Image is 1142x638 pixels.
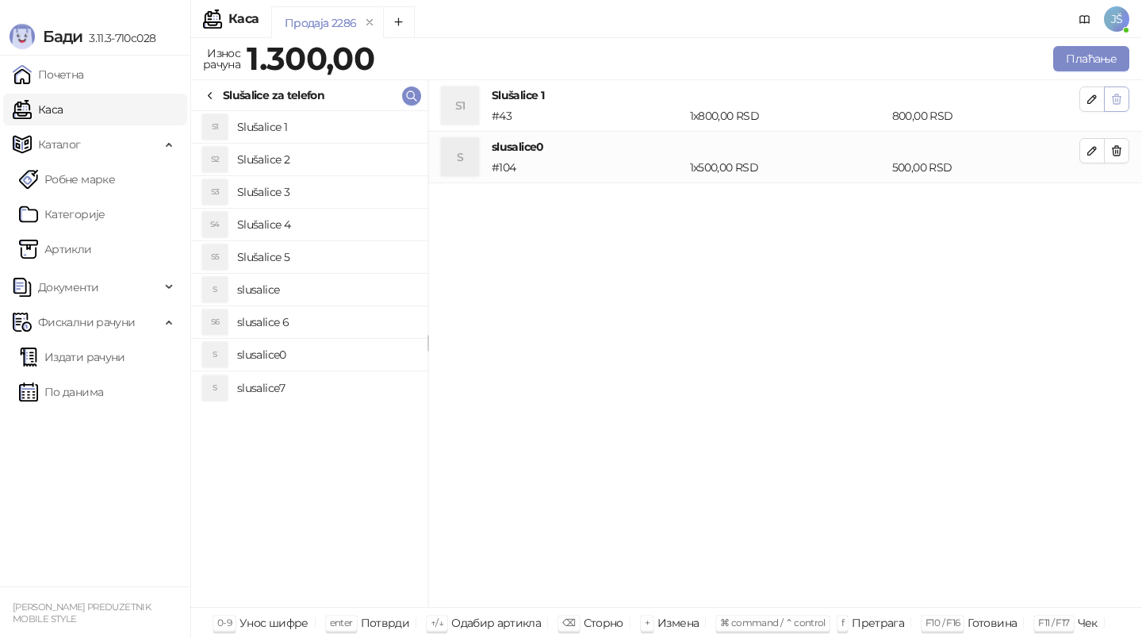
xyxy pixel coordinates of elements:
h4: slusalice [237,277,415,302]
h4: Slušalice 2 [237,147,415,172]
a: По данима [19,376,103,408]
img: Logo [10,24,35,49]
a: Категорије [19,198,105,230]
span: ⌫ [562,617,575,628]
h4: slusalice0 [492,138,1079,156]
div: Износ рачуна [200,43,243,75]
div: S [202,277,228,302]
a: Почетна [13,59,84,90]
h4: slusalice0 [237,342,415,367]
div: S1 [441,86,479,125]
span: Документи [38,271,98,303]
div: S3 [202,179,228,205]
span: 3.11.3-710c028 [82,31,155,45]
span: enter [330,617,353,628]
div: Готовина [968,613,1017,633]
div: Одабир артикла [451,613,541,633]
div: Измена [657,613,699,633]
div: S [441,138,479,176]
button: Плаћање [1053,46,1129,71]
h4: Slušalice 1 [237,114,415,140]
span: f [841,617,844,628]
a: Документација [1072,6,1098,32]
button: Add tab [383,6,415,38]
h4: slusalice7 [237,375,415,401]
span: ⌘ command / ⌃ control [720,617,826,628]
span: Каталог [38,129,81,160]
a: Робне марке [19,163,115,195]
div: 1 x 500,00 RSD [687,159,889,176]
div: S2 [202,147,228,172]
div: Каса [228,13,259,25]
h4: Slušalice 4 [237,212,415,237]
span: + [645,617,650,628]
div: 500,00 RSD [889,159,1083,176]
div: S [202,342,228,367]
span: Фискални рачуни [38,306,135,338]
div: # 43 [489,107,687,125]
span: 0-9 [217,617,232,628]
div: grid [191,111,427,607]
div: Потврди [361,613,410,633]
div: Унос шифре [240,613,308,633]
div: S5 [202,244,228,270]
a: Каса [13,94,63,125]
div: Продаја 2286 [285,14,356,32]
small: [PERSON_NAME] PREDUZETNIK MOBILE STYLE [13,601,151,625]
div: 800,00 RSD [889,107,1083,125]
div: # 104 [489,159,687,176]
div: Сторно [584,613,623,633]
span: ↑/↓ [431,617,443,628]
span: F10 / F16 [925,617,960,628]
a: ArtikliАртикли [19,233,92,265]
h4: Slušalice 1 [492,86,1079,104]
div: 1 x 800,00 RSD [687,107,889,125]
div: Slušalice za telefon [223,86,324,104]
div: S [202,375,228,401]
span: Бади [43,27,82,46]
div: S4 [202,212,228,237]
h4: Slušalice 5 [237,244,415,270]
div: S6 [202,309,228,335]
button: remove [359,16,380,29]
h4: slusalice 6 [237,309,415,335]
span: JŠ [1104,6,1129,32]
strong: 1.300,00 [247,39,374,78]
div: S1 [202,114,228,140]
div: Чек [1078,613,1098,633]
a: Издати рачуни [19,341,125,373]
div: Претрага [852,613,904,633]
h4: Slušalice 3 [237,179,415,205]
span: F11 / F17 [1038,617,1069,628]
